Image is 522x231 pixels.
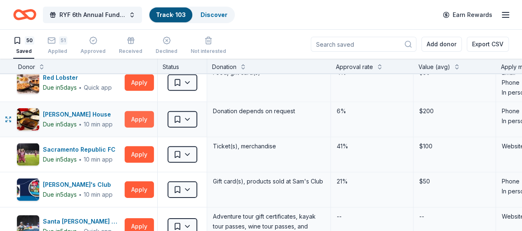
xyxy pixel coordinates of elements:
div: 10 min app [84,191,113,199]
div: Approved [80,48,106,55]
div: Due in 5 days [43,155,77,164]
div: 10 min app [84,155,113,164]
div: Due in 5 days [43,119,77,129]
button: Approved [80,33,106,59]
button: Received [119,33,142,59]
span: ∙ [78,121,82,128]
div: -- [418,211,425,222]
div: $100 [418,141,491,152]
div: Received [119,48,142,55]
a: Track· 103 [156,11,186,18]
div: 6% [336,105,408,117]
a: Home [13,5,36,24]
div: Donation depends on request [212,105,326,117]
div: $200 [418,105,491,117]
button: Declined [156,33,177,59]
div: Donation [212,62,236,72]
div: Value (avg) [418,62,450,72]
img: Image for Sam's Club [17,179,39,201]
button: Apply [125,74,154,91]
div: Gift card(s), products sold at Sam's Club [212,176,326,187]
button: Apply [125,146,154,163]
div: Approval rate [336,62,373,72]
button: Image for Sacramento Republic FCSacramento Republic FCDue in5days∙10 min app [17,143,121,166]
button: Apply [125,181,154,198]
div: Applied [47,48,67,55]
div: Due in 5 days [43,190,77,200]
div: Not interested [191,48,226,55]
div: Red Lobster [43,73,112,83]
div: 51 [59,36,67,45]
button: Apply [125,111,154,128]
div: Declined [156,48,177,55]
a: Earn Rewards [438,7,497,22]
img: Image for Sacramento Republic FC [17,143,39,166]
button: Track· 103Discover [149,7,235,23]
img: Image for Red Lobster [17,71,39,94]
div: Sacramento Republic FC [43,145,119,155]
button: 51Applied [47,33,67,59]
button: 50Saved [13,33,34,59]
div: Due in 5 days [43,83,77,93]
div: Santa [PERSON_NAME] Adventure Company [43,217,121,226]
div: [PERSON_NAME] House [43,110,114,119]
span: ∙ [78,191,82,198]
div: Saved [13,48,34,55]
span: ∙ [78,156,82,163]
div: -- [336,211,342,222]
div: Donor [18,62,35,72]
button: Not interested [191,33,226,59]
div: [PERSON_NAME]'s Club [43,180,114,190]
button: Add donor [421,37,462,52]
button: RYF 6th Annual Fundraiser Gala - Lights, Camera, Auction! [43,7,142,23]
div: Status [158,59,207,74]
span: RYF 6th Annual Fundraiser Gala - Lights, Camera, Auction! [59,10,125,20]
div: 41% [336,141,408,152]
button: Image for Red LobsterRed LobsterDue in5days∙Quick app [17,71,121,94]
div: Quick app [84,83,112,92]
button: Image for Sam's Club[PERSON_NAME]'s ClubDue in5days∙10 min app [17,178,121,201]
div: 50 [25,36,34,45]
button: Image for Ruth's Chris Steak House[PERSON_NAME] HouseDue in5days∙10 min app [17,108,121,131]
button: Export CSV [467,37,509,52]
div: $50 [418,176,491,187]
div: 21% [336,176,408,187]
input: Search saved [311,37,416,52]
span: ∙ [78,84,82,91]
img: Image for Ruth's Chris Steak House [17,108,39,131]
div: Ticket(s), merchandise [212,141,326,152]
div: 10 min app [84,120,113,129]
a: Discover [201,11,227,18]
